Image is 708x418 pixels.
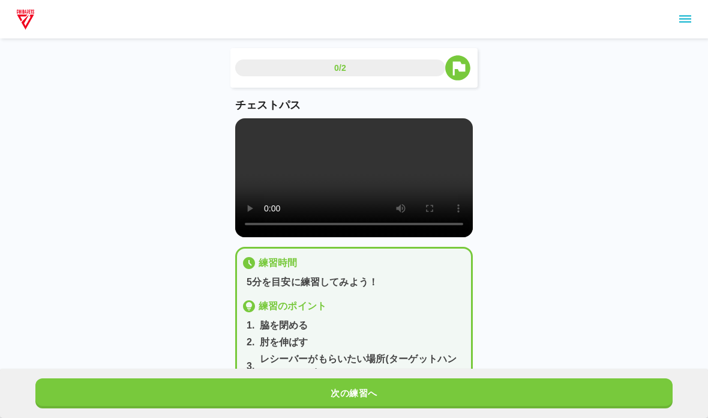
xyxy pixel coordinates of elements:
p: 0/2 [334,62,346,74]
p: レシーバーがもらいたい場所(ターゲットハンド)にパスを出す [260,352,466,381]
p: 3 . [247,359,255,374]
p: 2 . [247,335,255,350]
button: 次の練習へ [35,378,673,408]
button: sidemenu [675,9,695,29]
p: 1 . [247,318,255,333]
p: 練習のポイント [259,299,326,313]
p: 脇を閉める [260,318,308,333]
img: dummy [14,7,37,31]
p: チェストパス [235,97,473,114]
p: 練習時間 [259,256,298,270]
p: 5分を目安に練習してみよう！ [247,275,466,289]
p: 肘を伸ばす [260,335,308,350]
